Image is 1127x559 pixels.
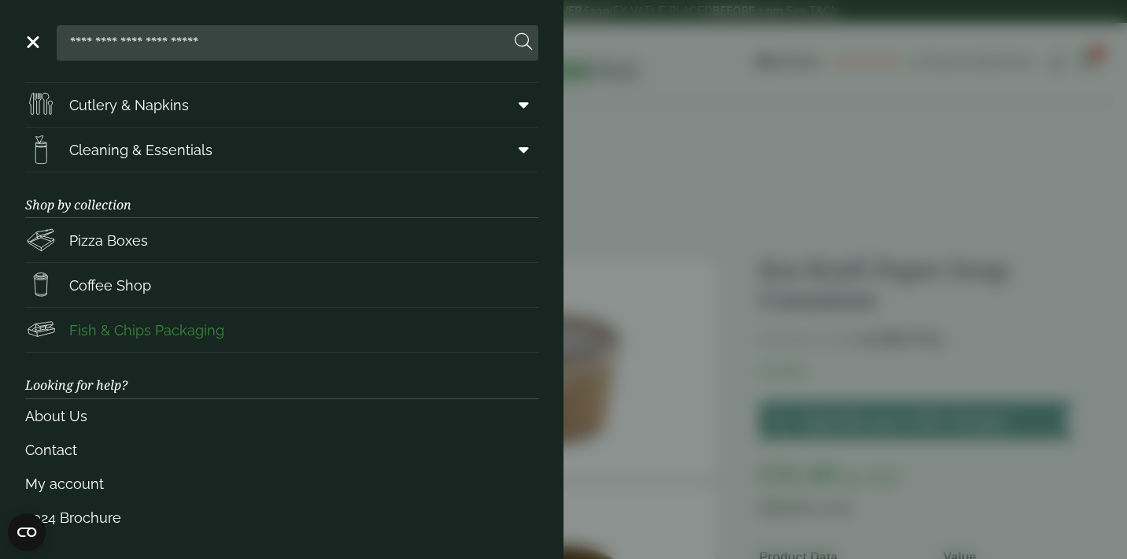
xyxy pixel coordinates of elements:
img: HotDrink_paperCup.svg [25,269,57,301]
h3: Looking for help? [25,353,538,398]
a: 2024 Brochure [25,501,538,535]
span: Fish & Chips Packaging [69,320,224,341]
button: Open CMP widget [8,513,46,551]
img: Cutlery.svg [25,89,57,120]
span: Cutlery & Napkins [69,94,189,116]
span: Coffee Shop [69,275,151,296]
img: Pizza_boxes.svg [25,224,57,256]
a: Contact [25,433,538,467]
a: Coffee Shop [25,263,538,307]
a: About Us [25,399,538,433]
span: Pizza Boxes [69,230,148,251]
h3: Shop by collection [25,172,538,218]
a: Cutlery & Napkins [25,83,538,127]
img: FishNchip_box.svg [25,314,57,346]
img: open-wipe.svg [25,134,57,165]
a: My account [25,467,538,501]
a: Cleaning & Essentials [25,128,538,172]
a: Fish & Chips Packaging [25,308,538,352]
a: Pizza Boxes [25,218,538,262]
span: Cleaning & Essentials [69,139,212,161]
